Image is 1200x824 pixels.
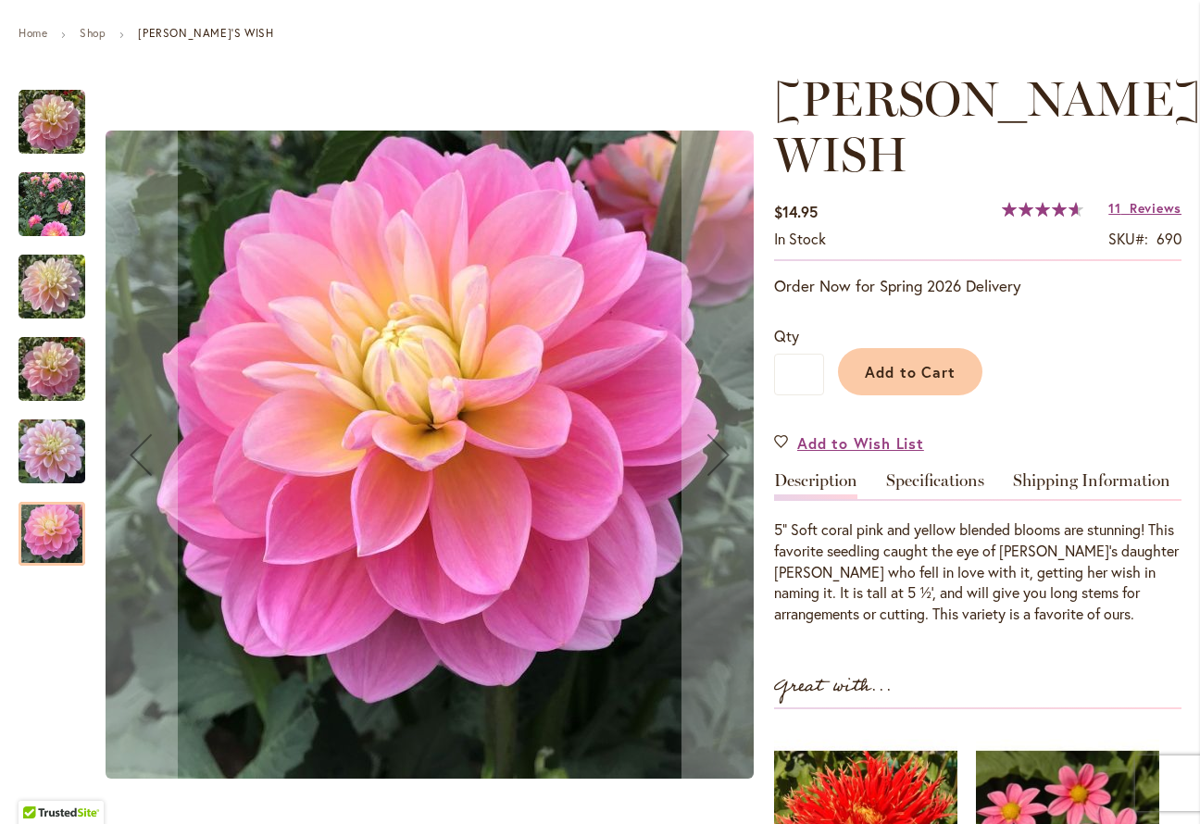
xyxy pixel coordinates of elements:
[797,432,924,454] span: Add to Wish List
[19,89,85,156] img: Gabbie's Wish
[1013,472,1170,499] a: Shipping Information
[1108,229,1148,248] strong: SKU
[138,26,273,40] strong: [PERSON_NAME]'S WISH
[19,26,47,40] a: Home
[774,202,818,221] span: $14.95
[19,483,85,566] div: Gabbie's Wish
[19,318,104,401] div: GABBIE'S WISH
[19,236,104,318] div: GABBIE'S WISH
[774,472,857,499] a: Description
[19,407,85,496] img: GABBIE'S WISH
[838,348,982,395] button: Add to Cart
[774,432,924,454] a: Add to Wish List
[1156,229,1181,250] div: 690
[1108,199,1181,217] a: 11 Reviews
[774,275,1181,297] p: Order Now for Spring 2026 Delivery
[19,171,85,238] img: Gabbie's Wish
[14,758,66,810] iframe: Launch Accessibility Center
[19,325,85,414] img: GABBIE'S WISH
[886,472,984,499] a: Specifications
[80,26,106,40] a: Shop
[106,131,754,779] img: Gabbie's Wish
[19,401,104,483] div: GABBIE'S WISH
[774,229,826,250] div: Availability
[865,362,956,381] span: Add to Cart
[774,326,799,345] span: Qty
[774,229,826,248] span: In stock
[19,243,85,331] img: GABBIE'S WISH
[19,71,104,154] div: Gabbie's Wish
[1002,202,1083,217] div: 93%
[774,519,1181,625] div: 5” Soft coral pink and yellow blended blooms are stunning! This favorite seedling caught the eye ...
[1130,199,1181,217] span: Reviews
[774,472,1181,625] div: Detailed Product Info
[774,671,893,702] strong: Great with...
[19,154,104,236] div: Gabbie's Wish
[1108,199,1120,217] span: 11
